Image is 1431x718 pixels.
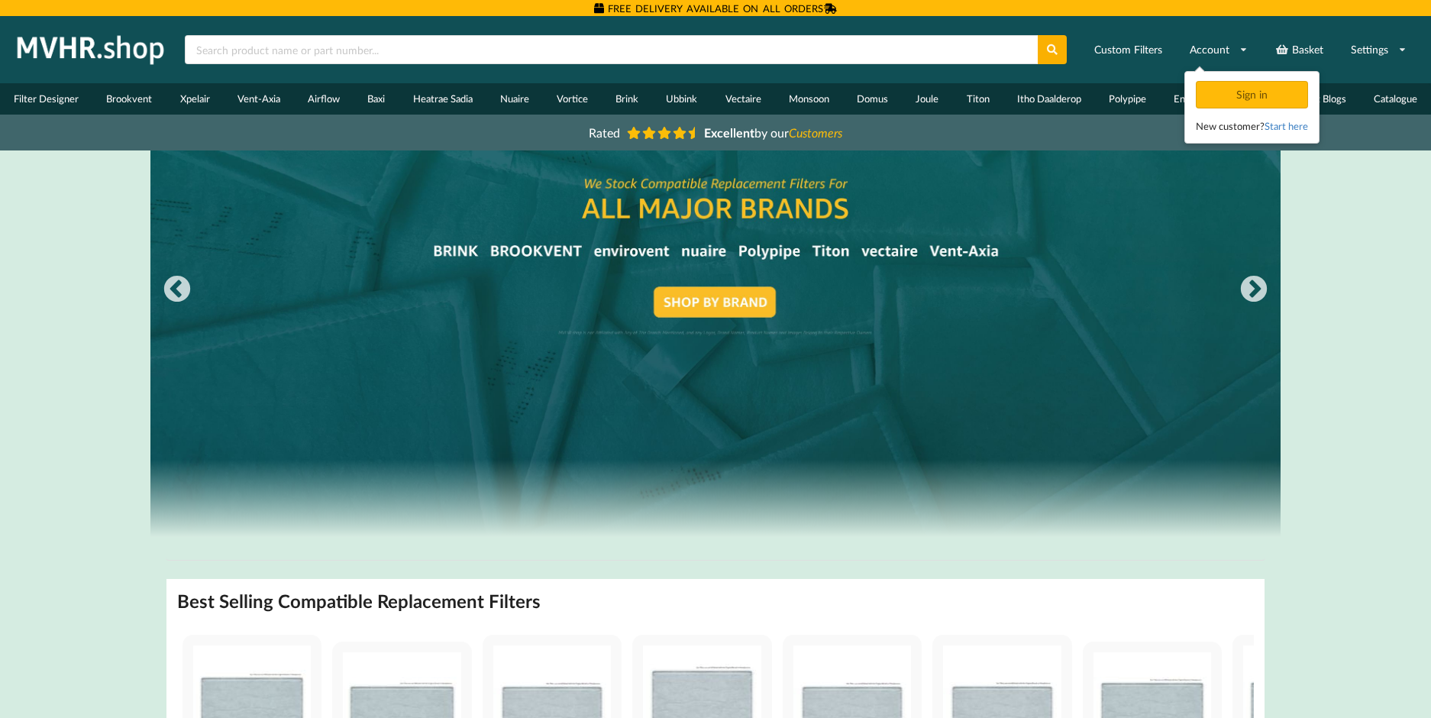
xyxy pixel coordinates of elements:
a: Joule [902,83,952,115]
a: Domus [843,83,902,115]
a: Airflow [294,83,354,115]
a: Settings [1341,36,1416,63]
input: Search product name or part number... [185,35,1038,64]
button: Previous [162,275,192,306]
a: Brookvent [92,83,166,115]
a: Vectaire [712,83,775,115]
a: Vortice [543,83,602,115]
a: Nuaire [486,83,543,115]
a: Rated Excellentby ourCustomers [578,120,853,145]
a: Titon [953,83,1003,115]
span: by our [704,125,842,140]
a: Xpelair [166,83,223,115]
a: Start here [1265,120,1308,132]
a: Baxi [354,83,399,115]
img: mvhr.shop.png [11,31,171,69]
span: Rated [589,125,620,140]
a: Envirovent [1160,83,1236,115]
a: Itho Daalderop [1003,83,1095,115]
a: Brink [602,83,652,115]
a: Basket [1265,36,1333,63]
button: Next [1239,275,1269,306]
i: Customers [789,125,842,140]
a: Catalogue [1360,83,1431,115]
a: Heatrae Sadia [399,83,486,115]
b: Excellent [704,125,754,140]
a: Ubbink [652,83,711,115]
a: Monsoon [775,83,843,115]
div: Sign in [1196,81,1308,108]
div: New customer? [1196,118,1308,134]
a: Polypipe [1095,83,1160,115]
a: Account [1180,36,1258,63]
a: Sign in [1196,88,1311,101]
a: Vent-Axia [224,83,294,115]
a: Short Blogs [1283,83,1360,115]
h2: Best Selling Compatible Replacement Filters [177,590,541,613]
a: Custom Filters [1084,36,1172,63]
